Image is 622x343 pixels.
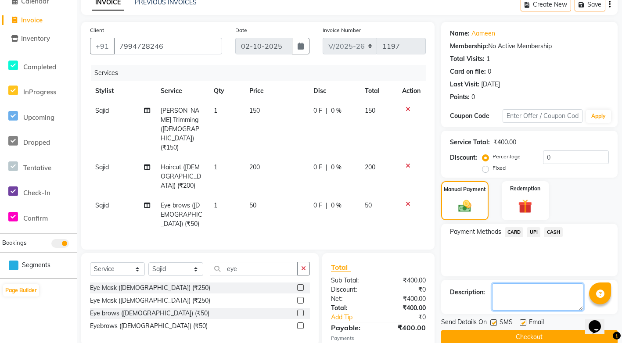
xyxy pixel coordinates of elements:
div: Payments [331,335,425,342]
span: 1 [214,107,217,114]
span: Bookings [2,239,26,246]
label: Fixed [493,164,506,172]
div: Eye Mask ([DEMOGRAPHIC_DATA]) (₹250) [90,283,210,293]
span: Total [331,263,351,272]
span: SMS [500,318,513,329]
div: Discount: [450,153,477,162]
span: | [326,201,327,210]
div: Payable: [324,322,378,333]
div: Total Visits: [450,54,485,64]
div: Description: [450,288,485,297]
div: ₹0 [387,313,432,322]
span: 0 % [331,163,342,172]
a: Add Tip [324,313,387,322]
span: 0 % [331,106,342,115]
span: Invoice [21,16,43,24]
div: Name: [450,29,470,38]
label: Percentage [493,153,521,161]
span: Eye brows ([DEMOGRAPHIC_DATA]) (₹50) [161,201,202,228]
label: Date [235,26,247,34]
label: Redemption [510,185,540,193]
span: [PERSON_NAME] Trimming ([DEMOGRAPHIC_DATA]) (₹150) [161,107,199,151]
span: Check-In [23,189,50,197]
span: Payment Methods [450,227,501,236]
th: Disc [308,81,360,101]
span: 0 F [313,106,322,115]
label: Manual Payment [444,186,486,193]
img: _gift.svg [514,198,536,215]
div: ₹400.00 [378,276,432,285]
div: Services [91,65,432,81]
div: Membership: [450,42,488,51]
span: 0 F [313,163,322,172]
span: Send Details On [441,318,487,329]
span: CASH [544,227,563,237]
span: 50 [249,201,256,209]
span: 200 [249,163,260,171]
span: 0 F [313,201,322,210]
div: Last Visit: [450,80,479,89]
img: _cash.svg [454,199,475,214]
a: Aameen [471,29,495,38]
button: +91 [90,38,115,54]
div: Eye Mask ([DEMOGRAPHIC_DATA]) (₹250) [90,296,210,305]
div: Card on file: [450,67,486,76]
span: 50 [365,201,372,209]
th: Stylist [90,81,155,101]
div: Net: [324,294,378,304]
span: 0 % [331,201,342,210]
a: Invoice [2,15,75,25]
span: 150 [249,107,260,114]
button: Apply [586,110,611,123]
th: Total [360,81,396,101]
span: Upcoming [23,113,54,121]
div: Eyebrows ([DEMOGRAPHIC_DATA]) (₹50) [90,322,208,331]
span: Inventory [21,34,50,43]
span: 150 [365,107,375,114]
input: Search or Scan [210,262,298,275]
span: Tentative [23,164,51,172]
span: 200 [365,163,375,171]
input: Enter Offer / Coupon Code [503,109,582,123]
div: ₹400.00 [378,294,432,304]
span: UPI [527,227,540,237]
div: No Active Membership [450,42,609,51]
div: ₹400.00 [493,138,516,147]
span: 1 [214,163,217,171]
iframe: chat widget [585,308,613,334]
span: Confirm [23,214,48,222]
div: Eye brows ([DEMOGRAPHIC_DATA]) (₹50) [90,309,209,318]
span: Sajid [95,163,109,171]
span: InProgress [23,88,56,96]
span: Haircut ([DEMOGRAPHIC_DATA]) (₹200) [161,163,201,189]
span: Dropped [23,138,50,146]
th: Qty [209,81,244,101]
span: Segments [22,261,50,270]
div: Coupon Code [450,111,503,121]
div: Service Total: [450,138,490,147]
div: Sub Total: [324,276,378,285]
div: 0 [471,93,475,102]
div: Discount: [324,285,378,294]
div: Points: [450,93,470,102]
th: Action [397,81,426,101]
div: ₹400.00 [378,304,432,313]
div: ₹0 [378,285,432,294]
div: ₹400.00 [378,322,432,333]
div: Total: [324,304,378,313]
input: Search by Name/Mobile/Email/Code [114,38,222,54]
button: Page Builder [3,284,39,297]
span: | [326,163,327,172]
th: Service [155,81,209,101]
span: Sajid [95,107,109,114]
span: 1 [214,201,217,209]
span: CARD [505,227,524,237]
div: [DATE] [481,80,500,89]
div: 0 [488,67,491,76]
span: | [326,106,327,115]
span: Email [529,318,544,329]
div: 1 [486,54,490,64]
label: Client [90,26,104,34]
th: Price [244,81,308,101]
span: Sajid [95,201,109,209]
